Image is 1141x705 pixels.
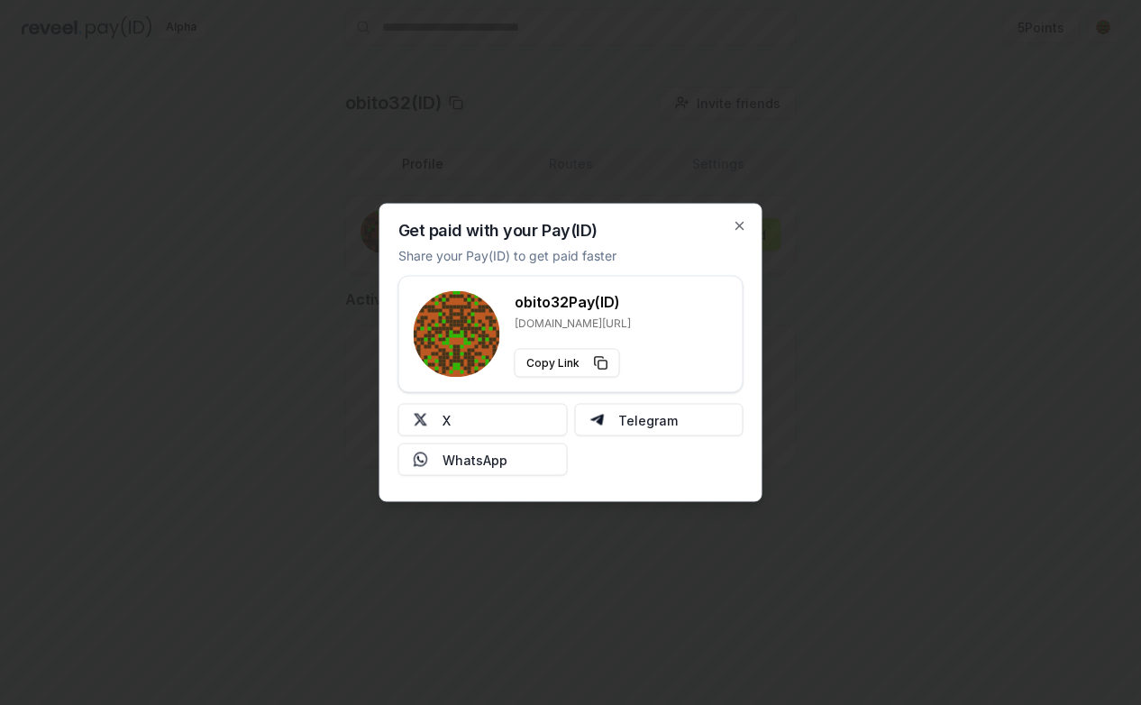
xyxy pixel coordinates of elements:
img: X [414,413,428,427]
p: [DOMAIN_NAME][URL] [515,316,631,331]
h3: obito32 Pay(ID) [515,291,631,313]
button: Copy Link [515,349,620,378]
button: Telegram [574,404,744,436]
h2: Get paid with your Pay(ID) [398,223,598,239]
button: X [398,404,568,436]
p: Share your Pay(ID) to get paid faster [398,246,616,265]
img: Whatsapp [414,453,428,467]
button: WhatsApp [398,444,568,476]
img: Telegram [589,413,604,427]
